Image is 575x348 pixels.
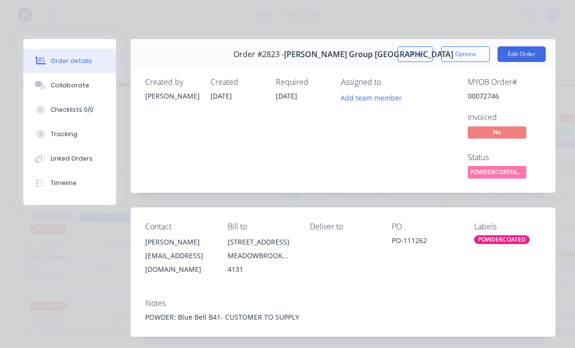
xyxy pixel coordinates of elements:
div: Collaborate [51,81,89,90]
span: Order #2823 - [233,50,284,59]
div: Created [211,78,264,87]
div: [PERSON_NAME][EMAIL_ADDRESS][DOMAIN_NAME] [145,235,212,276]
div: Timeline [51,179,77,187]
button: Add team member [336,91,407,104]
div: 00072746 [468,91,541,101]
div: Status [468,153,541,162]
button: POWDERCOATING/S... [468,166,526,181]
div: Tracking [51,130,77,139]
div: PO-111262 [392,235,459,249]
span: POWDERCOATING/S... [468,166,526,178]
button: Options [441,46,490,62]
button: Checklists 0/0 [23,98,116,122]
div: Invoiced [468,113,541,122]
button: Tracking [23,122,116,146]
div: [EMAIL_ADDRESS][DOMAIN_NAME] [145,249,212,276]
div: [PERSON_NAME] [145,91,199,101]
div: Contact [145,222,212,231]
button: Edit Order [498,46,546,62]
div: POWDER: Blue Bell B41- CUSTOMER TO SUPPLY [145,312,541,322]
span: [PERSON_NAME] Group [GEOGRAPHIC_DATA] [284,50,453,59]
div: MYOB Order # [468,78,541,87]
span: No [468,126,526,139]
div: Checklists 0/0 [51,105,94,114]
div: MEADOWBROOK, , 4131 [228,249,294,276]
button: Close [398,46,433,62]
button: Collaborate [23,73,116,98]
div: Labels [474,222,541,231]
span: [DATE] [276,91,297,101]
div: PO [392,222,459,231]
div: Created by [145,78,199,87]
button: Add team member [341,91,407,104]
div: POWDERCOATED [474,235,530,244]
span: [DATE] [211,91,232,101]
div: Deliver to [310,222,377,231]
div: Notes [145,299,541,308]
div: Order details [51,57,92,65]
button: Linked Orders [23,146,116,171]
div: Linked Orders [51,154,93,163]
div: [STREET_ADDRESS] [228,235,294,249]
div: Assigned to [341,78,439,87]
div: [STREET_ADDRESS]MEADOWBROOK, , 4131 [228,235,294,276]
div: Required [276,78,329,87]
button: Order details [23,49,116,73]
button: Timeline [23,171,116,195]
div: Bill to [228,222,294,231]
div: [PERSON_NAME] [145,235,212,249]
